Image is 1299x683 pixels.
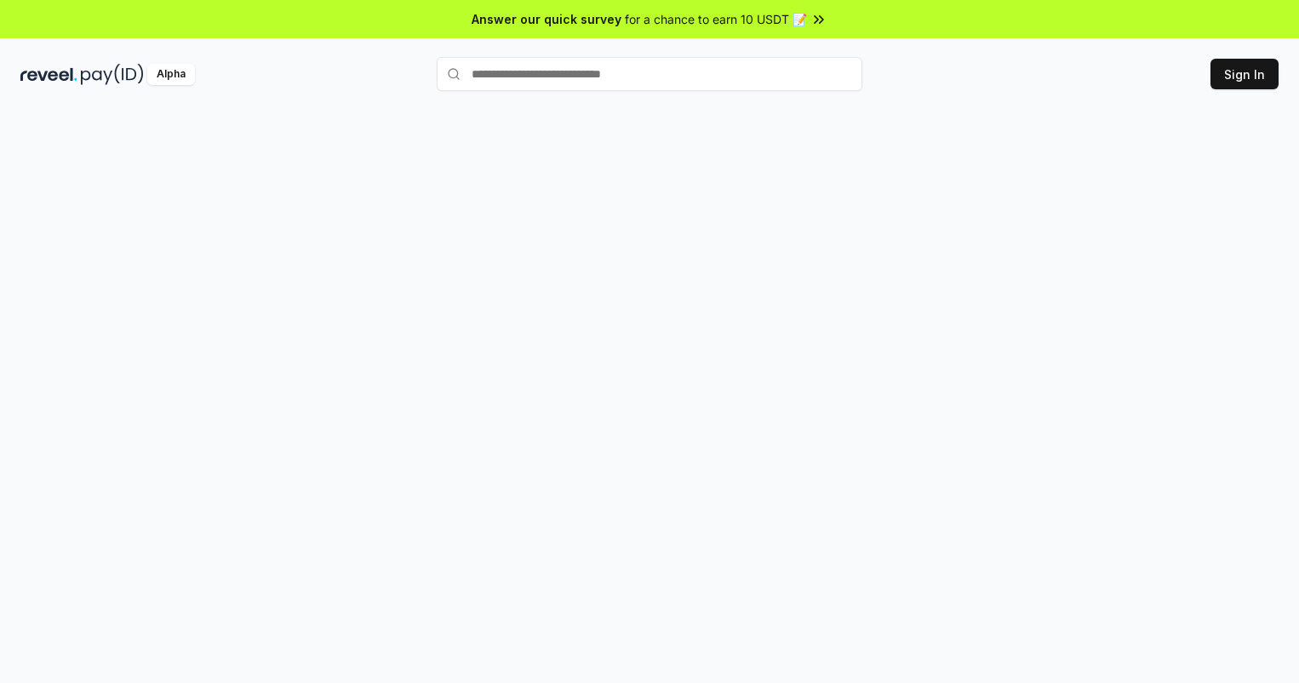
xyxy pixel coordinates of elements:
span: for a chance to earn 10 USDT 📝 [625,10,807,28]
span: Answer our quick survey [472,10,621,28]
div: Alpha [147,64,195,85]
img: pay_id [81,64,144,85]
img: reveel_dark [20,64,77,85]
button: Sign In [1210,59,1279,89]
